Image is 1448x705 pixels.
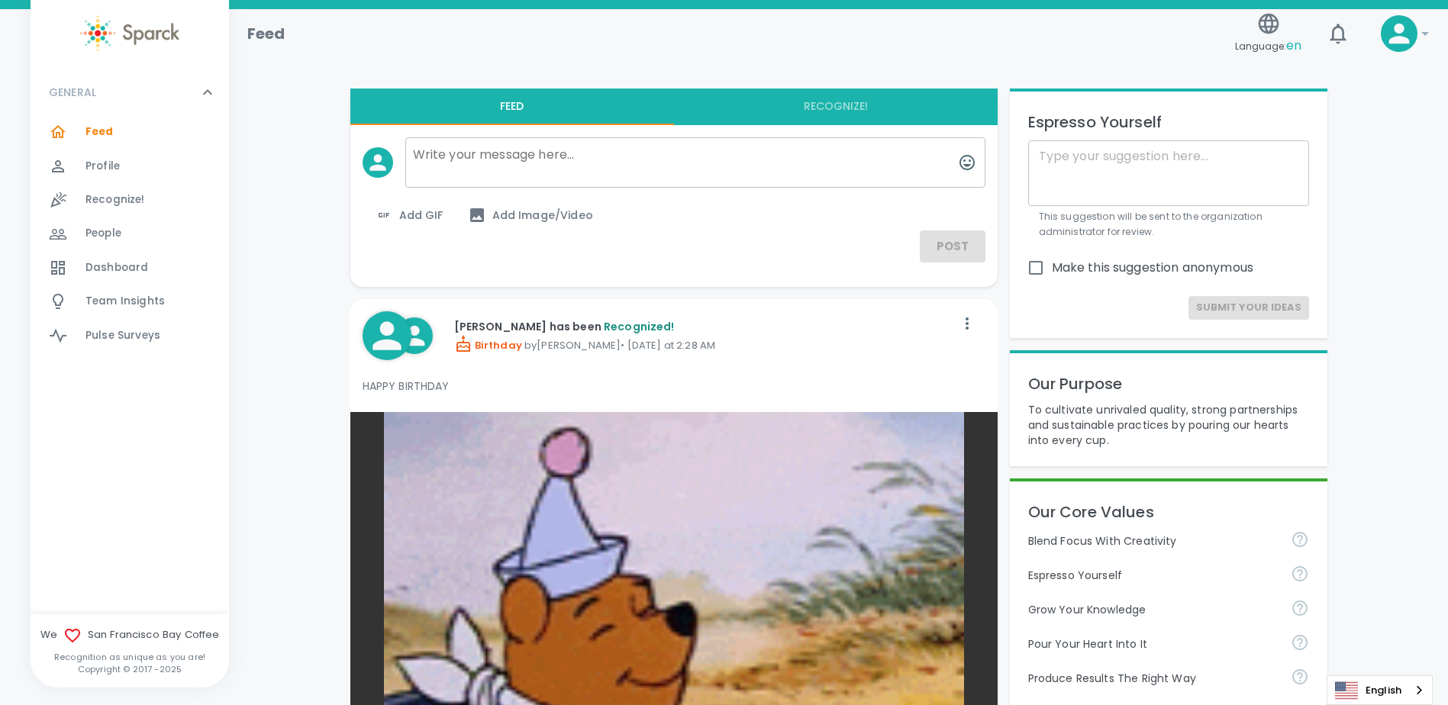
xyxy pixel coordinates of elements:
[247,21,285,46] h1: Feed
[49,85,96,100] p: GENERAL
[85,159,120,174] span: Profile
[1291,530,1309,549] svg: Achieve goals today and innovate for tomorrow
[1039,209,1298,240] p: This suggestion will be sent to the organization administrator for review.
[350,89,998,125] div: interaction tabs
[604,319,675,334] span: Recognized!
[1229,7,1308,61] button: Language:en
[1327,676,1432,704] a: English
[1052,259,1254,277] span: Make this suggestion anonymous
[1028,671,1279,686] p: Produce Results The Right Way
[1028,372,1309,396] p: Our Purpose
[1327,675,1433,705] div: Language
[31,651,229,663] p: Recognition as unique as you are!
[363,378,985,394] p: HAPPY BIRTHDAY
[1028,402,1309,448] p: To cultivate unrivaled quality, strong partnerships and sustainable practices by pouring our hear...
[85,192,145,208] span: Recognize!
[31,319,229,352] a: Pulse Surveys
[1291,599,1309,617] svg: Follow your curiosity and learn together
[31,183,229,217] a: Recognize!
[31,150,229,183] a: Profile
[31,663,229,675] p: Copyright © 2017 - 2025
[31,251,229,285] a: Dashboard
[85,124,114,140] span: Feed
[85,260,148,275] span: Dashboard
[375,206,443,224] span: Add GIF
[674,89,998,125] button: Recognize!
[85,294,165,309] span: Team Insights
[31,69,229,115] div: GENERAL
[1028,500,1309,524] p: Our Core Values
[31,115,229,359] div: GENERAL
[1291,633,1309,652] svg: Come to work to make a difference in your own way
[1327,675,1433,705] aside: Language selected: English
[31,115,229,149] a: Feed
[1028,636,1279,652] p: Pour Your Heart Into It
[1028,602,1279,617] p: Grow Your Knowledge
[468,206,593,224] span: Add Image/Video
[1286,37,1301,54] span: en
[454,319,955,334] p: [PERSON_NAME] has been
[1028,110,1309,134] p: Espresso Yourself
[1028,533,1279,549] p: Blend Focus With Creativity
[1235,36,1301,56] span: Language:
[31,15,229,51] a: Sparck logo
[454,338,522,352] span: Birthday
[1291,565,1309,583] svg: Share your voice and your ideas
[1291,668,1309,686] svg: Find success working together and doing the right thing
[85,328,160,343] span: Pulse Surveys
[454,335,955,353] p: by [PERSON_NAME] • [DATE] at 2:28 AM
[350,89,674,125] button: Feed
[1028,568,1279,583] p: Espresso Yourself
[85,226,121,241] span: People
[31,285,229,318] a: Team Insights
[31,626,229,645] span: We San Francisco Bay Coffee
[80,15,179,51] img: Sparck logo
[31,217,229,250] a: People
